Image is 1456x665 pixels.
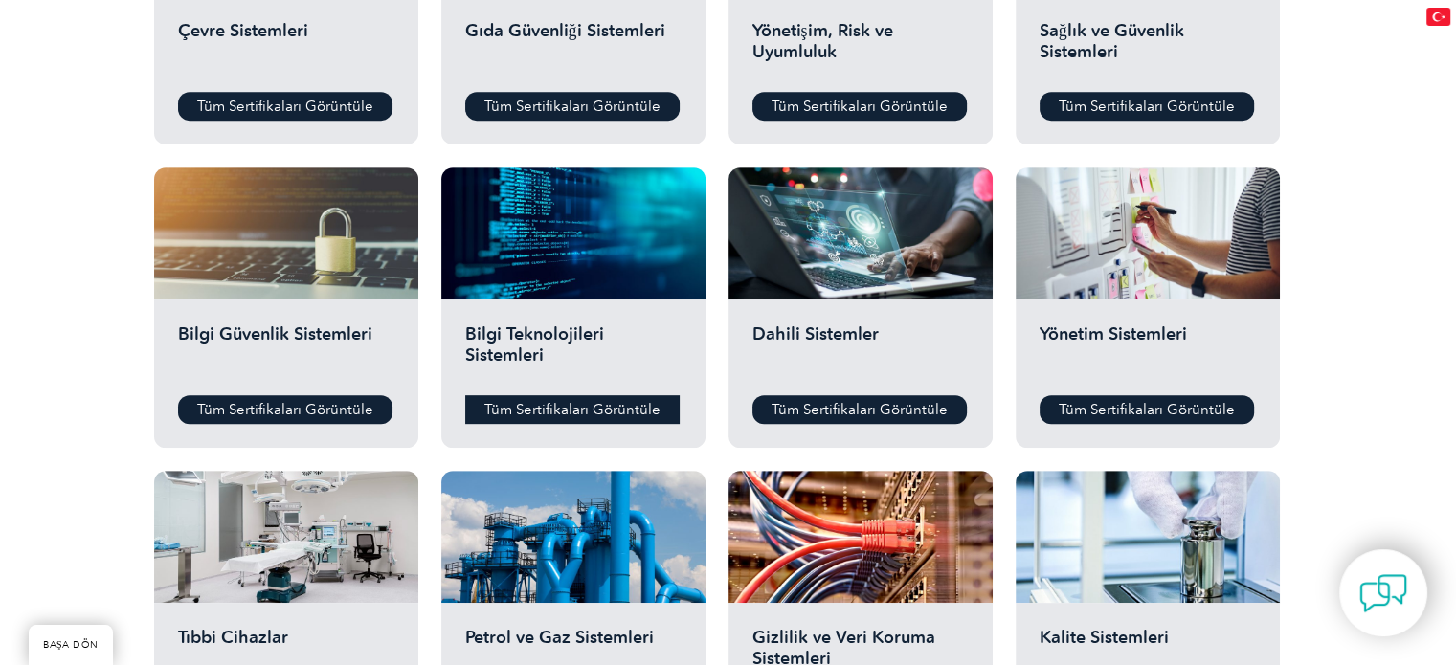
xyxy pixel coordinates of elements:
img: contact-chat.png [1359,569,1407,617]
font: Tüm Sertifikaları Görüntüle [484,401,661,418]
font: BAŞA DÖN [43,639,99,651]
font: Tıbbi Cihazlar [178,627,288,648]
font: Tüm Sertifikaları Görüntüle [772,98,948,115]
a: Tüm Sertifikaları Görüntüle [178,395,392,424]
font: Gıda Güvenliği Sistemleri [465,20,665,41]
a: Tüm Sertifikaları Görüntüle [752,395,967,424]
font: Tüm Sertifikaları Görüntüle [1059,98,1235,115]
font: Tüm Sertifikaları Görüntüle [484,98,661,115]
font: Bilgi Güvenlik Sistemleri [178,323,372,344]
font: Yönetim Sistemleri [1040,323,1187,344]
a: Tüm Sertifikaları Görüntüle [465,395,680,424]
a: Tüm Sertifikaları Görüntüle [178,92,392,121]
font: Bilgi Teknolojileri Sistemleri [465,323,604,366]
font: Tüm Sertifikaları Görüntüle [772,401,948,418]
img: tr [1426,8,1450,26]
font: Petrol ve Gaz Sistemleri [465,627,654,648]
font: Yönetişim, Risk ve Uyumluluk [752,20,893,62]
a: Tüm Sertifikaları Görüntüle [752,92,967,121]
a: Tüm Sertifikaları Görüntüle [465,92,680,121]
font: Tüm Sertifikaları Görüntüle [1059,401,1235,418]
a: Tüm Sertifikaları Görüntüle [1040,92,1254,121]
font: Çevre Sistemleri [178,20,308,41]
font: Dahili Sistemler [752,323,879,344]
font: Tüm Sertifikaları Görüntüle [197,401,373,418]
font: Kalite Sistemleri [1040,627,1169,648]
font: Sağlık ve Güvenlik Sistemleri [1040,20,1184,62]
a: Tüm Sertifikaları Görüntüle [1040,395,1254,424]
a: BAŞA DÖN [29,625,113,665]
font: Tüm Sertifikaları Görüntüle [197,98,373,115]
